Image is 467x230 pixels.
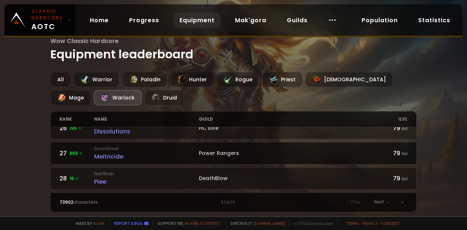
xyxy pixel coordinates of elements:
[224,200,235,206] small: / 1479
[199,175,373,182] div: DeathBlow
[94,127,198,136] div: Dissolutions
[50,167,417,190] a: 2816 Nek'RoshPieeDeathBlow79 ilvl
[4,4,75,36] a: Classic HardcoreAOTC
[254,221,285,226] a: [DOMAIN_NAME]
[70,175,79,182] span: 16
[229,13,272,28] a: Mak'gora
[412,13,456,28] a: Statistics
[305,72,393,87] div: [DEMOGRAPHIC_DATA]
[146,199,320,206] div: 1
[59,174,94,183] div: 28
[199,112,373,127] div: guild
[31,8,65,21] small: Classic Hardcore
[72,221,104,226] span: Made by
[50,36,417,63] h1: Equipment leaderboard
[94,145,198,152] small: Doomhowl
[402,151,408,157] small: ilvl
[217,72,259,87] div: Rogue
[402,176,408,182] small: ilvl
[70,125,82,132] span: 195
[59,124,94,133] div: 26
[290,221,333,226] span: v. d752d5 - production
[351,199,361,205] span: Prev
[93,221,104,226] a: a fan
[356,13,404,28] a: Population
[374,199,384,205] span: Next
[59,149,94,158] div: 27
[373,149,408,158] div: 79
[381,221,400,226] a: Consent
[59,199,147,206] div: characters
[170,72,214,87] div: Hunter
[123,13,165,28] a: Progress
[94,90,142,105] div: Warlock
[225,221,285,226] span: Checkout
[362,221,378,226] a: Privacy
[185,221,221,226] a: Buy me a coffee
[199,124,373,132] div: HC Elite
[346,221,359,226] a: Terms
[199,149,373,157] div: Power Rangers
[174,13,220,28] a: Equipment
[59,199,73,205] span: 73902
[50,142,417,164] a: 27865 DoomhowlMeitricidePower Rangers79 ilvl
[50,90,91,105] div: Mage
[373,124,408,133] div: 79
[50,36,417,46] span: Wow Classic Hardcore
[281,13,313,28] a: Guilds
[153,221,221,226] span: Support me,
[373,174,408,183] div: 79
[70,150,83,157] span: 865
[94,171,198,177] small: Nek'Rosh
[31,8,65,32] span: AOTC
[262,72,302,87] div: Priest
[94,112,198,127] div: name
[144,90,184,105] div: Druid
[74,72,119,87] div: Warrior
[50,72,71,87] div: All
[94,177,198,186] div: Piee
[50,117,417,139] a: 26195 Defias PillagerDissolutionsHC Elite79 ilvl
[114,221,143,226] a: Report a bug
[373,112,408,127] div: ilvl
[94,152,198,161] div: Meitricide
[122,72,167,87] div: Paladin
[402,125,408,132] small: ilvl
[59,112,94,127] div: rank
[84,13,115,28] a: Home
